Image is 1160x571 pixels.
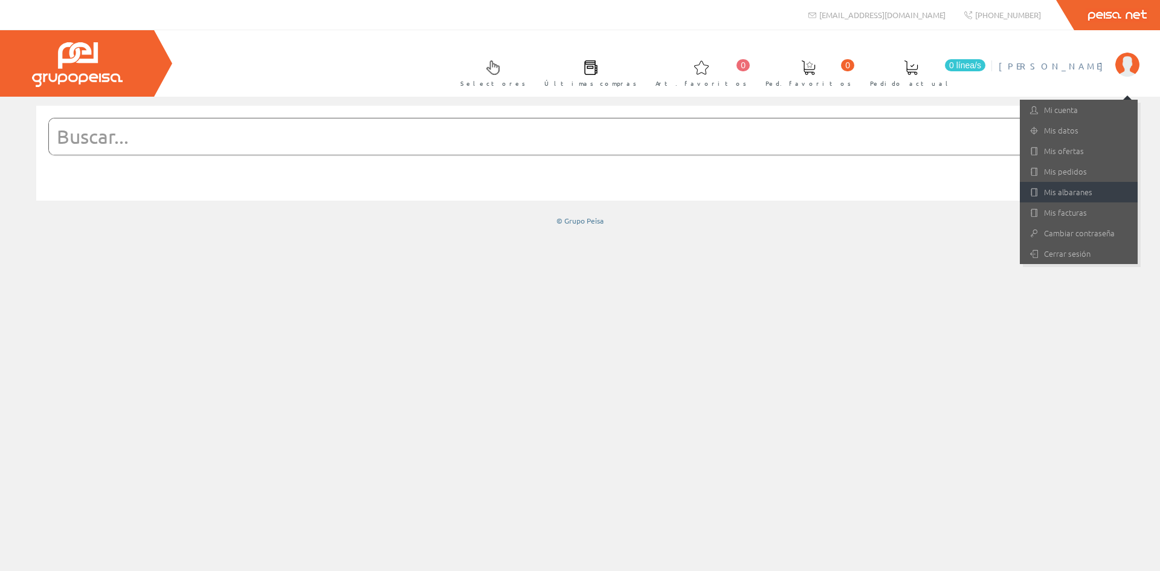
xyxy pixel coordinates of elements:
[999,60,1109,72] span: [PERSON_NAME]
[1020,120,1138,141] a: Mis datos
[870,77,952,89] span: Pedido actual
[945,59,985,71] span: 0 línea/s
[1020,223,1138,244] a: Cambiar contraseña
[448,50,532,94] a: Selectores
[1020,161,1138,182] a: Mis pedidos
[532,50,643,94] a: Últimas compras
[736,59,750,71] span: 0
[1020,202,1138,223] a: Mis facturas
[1020,244,1138,264] a: Cerrar sesión
[858,50,988,94] a: 0 línea/s Pedido actual
[819,10,946,20] span: [EMAIL_ADDRESS][DOMAIN_NAME]
[841,59,854,71] span: 0
[1020,100,1138,120] a: Mi cuenta
[765,77,851,89] span: Ped. favoritos
[656,77,747,89] span: Art. favoritos
[975,10,1041,20] span: [PHONE_NUMBER]
[999,50,1139,62] a: [PERSON_NAME]
[32,42,123,87] img: Grupo Peisa
[36,216,1124,226] div: © Grupo Peisa
[1020,141,1138,161] a: Mis ofertas
[544,77,637,89] span: Últimas compras
[1020,182,1138,202] a: Mis albaranes
[49,118,1081,155] input: Buscar...
[460,77,526,89] span: Selectores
